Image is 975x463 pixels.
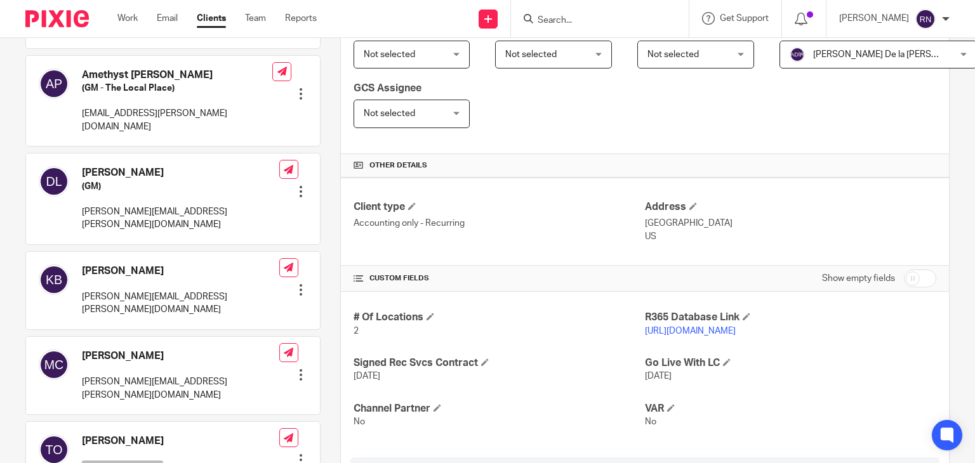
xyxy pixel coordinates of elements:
span: Not selected [364,109,415,118]
p: [PERSON_NAME][EMAIL_ADDRESS][PERSON_NAME][DOMAIN_NAME] [82,205,279,231]
p: [PERSON_NAME] [839,12,909,25]
h4: Client type [354,200,645,214]
a: Email [157,12,178,25]
img: svg%3E [39,68,69,99]
p: [GEOGRAPHIC_DATA] [645,217,936,230]
p: [PERSON_NAME][EMAIL_ADDRESS][PERSON_NAME][DOMAIN_NAME] [82,290,279,316]
h5: (GM - The Local Place) [82,82,272,95]
h4: Channel Partner [354,402,645,415]
span: [DATE] [354,372,380,381]
span: No [354,417,365,426]
span: Get Support [720,14,769,23]
span: 2 [354,327,359,336]
p: [PERSON_NAME][EMAIL_ADDRESS][PERSON_NAME][DOMAIN_NAME] [82,375,279,401]
h4: Amethyst [PERSON_NAME] [82,68,272,82]
a: Work [117,12,138,25]
span: Not selected [647,50,699,59]
span: No [645,417,656,426]
h4: [PERSON_NAME] [82,264,279,278]
a: Team [245,12,266,25]
a: Clients [197,12,226,25]
h4: [PERSON_NAME] [82,349,279,363]
span: Not selected [505,50,557,59]
h4: Address [645,200,936,214]
h4: Signed Rec Svcs Contract [354,356,645,370]
label: Show empty fields [822,272,895,285]
a: [URL][DOMAIN_NAME] [645,327,736,336]
h4: CUSTOM FIELDS [354,273,645,284]
span: Not selected [364,50,415,59]
img: svg%3E [39,264,69,295]
img: svg%3E [39,349,69,380]
img: svg%3E [39,166,69,197]
img: Pixie [25,10,89,27]
p: US [645,230,936,243]
h4: Go Live With LC [645,356,936,370]
img: svg%3E [790,47,805,62]
p: [EMAIL_ADDRESS][PERSON_NAME][DOMAIN_NAME] [82,107,272,133]
span: [DATE] [645,372,672,381]
a: Reports [285,12,317,25]
h4: [PERSON_NAME] [82,166,279,179]
p: Accounting only - Recurring [354,217,645,230]
h4: R365 Database Link [645,311,936,324]
input: Search [536,15,651,27]
h4: # Of Locations [354,311,645,324]
h5: (GM) [82,180,279,193]
span: Other details [369,160,427,171]
span: GCS Assignee [354,83,421,93]
img: svg%3E [915,9,936,29]
h4: [PERSON_NAME] [82,434,279,448]
h4: VAR [645,402,936,415]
